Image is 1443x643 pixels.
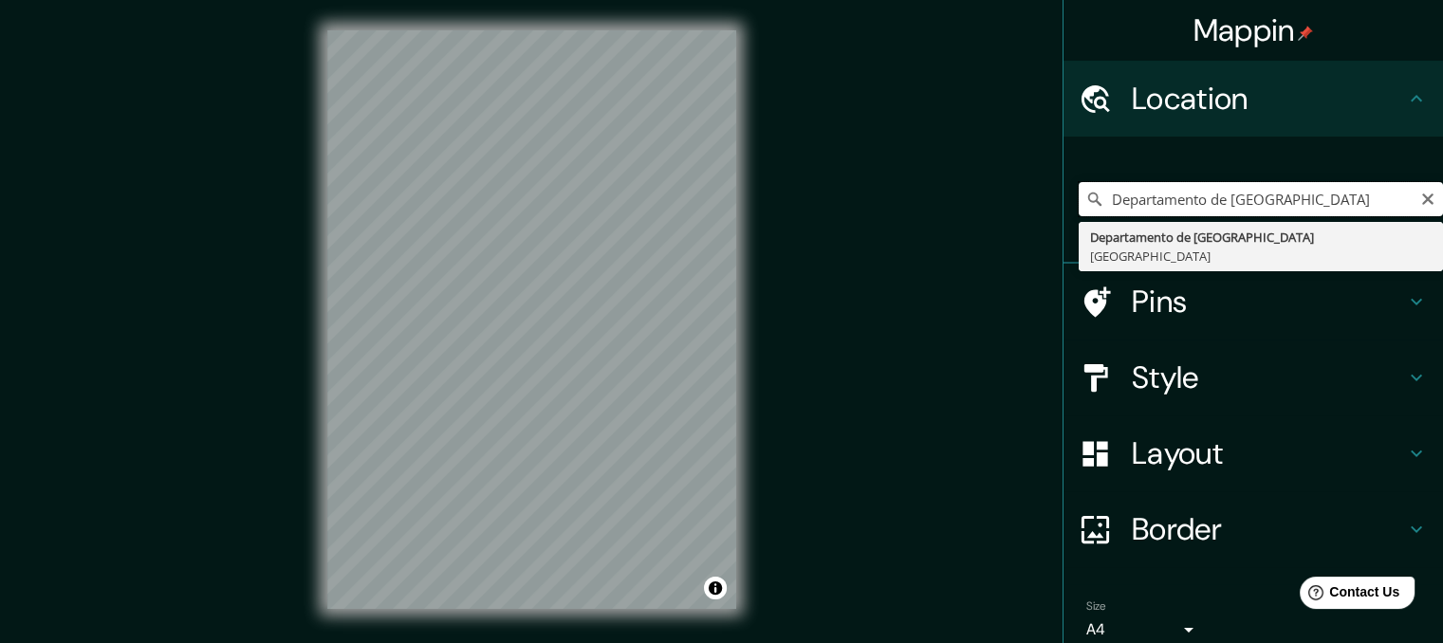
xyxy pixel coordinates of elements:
iframe: Help widget launcher [1274,569,1422,622]
h4: Mappin [1193,11,1314,49]
h4: Pins [1132,283,1405,321]
div: Border [1064,491,1443,567]
div: Layout [1064,415,1443,491]
div: [GEOGRAPHIC_DATA] [1090,247,1432,266]
h4: Border [1132,510,1405,548]
button: Clear [1420,189,1435,207]
div: Location [1064,61,1443,137]
canvas: Map [327,30,736,609]
div: Pins [1064,264,1443,340]
div: Style [1064,340,1443,415]
h4: Location [1132,80,1405,118]
img: pin-icon.png [1298,26,1313,41]
h4: Style [1132,358,1405,396]
div: Departamento de [GEOGRAPHIC_DATA] [1090,228,1432,247]
label: Size [1086,598,1106,615]
input: Pick your city or area [1079,182,1443,216]
h4: Layout [1132,434,1405,472]
button: Toggle attribution [704,577,727,599]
